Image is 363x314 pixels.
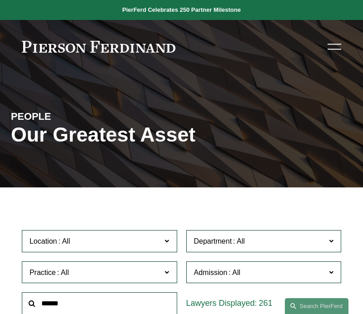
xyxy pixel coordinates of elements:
[11,110,96,123] h4: PEOPLE
[259,299,273,308] span: 261
[194,237,232,245] span: Department
[194,269,228,276] span: Admission
[30,269,56,276] span: Practice
[30,237,57,245] span: Location
[11,123,239,146] h1: Our Greatest Asset
[285,298,348,314] a: Search this site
